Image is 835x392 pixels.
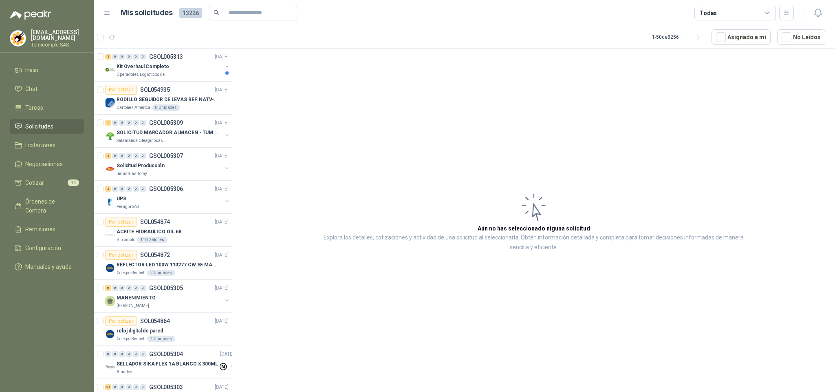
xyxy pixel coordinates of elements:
div: 0 [126,153,132,159]
div: 0 [126,285,132,291]
p: GSOL005307 [149,153,183,159]
div: Todas [700,9,717,18]
p: GSOL005304 [149,351,183,357]
h3: Aún no has seleccionado niguna solicitud [478,224,590,233]
span: Remisiones [25,225,55,234]
span: Inicio [25,66,38,75]
div: 0 [140,384,146,390]
div: 0 [119,120,125,126]
p: UPS [117,195,126,203]
img: Company Logo [105,263,115,273]
div: 0 [126,384,132,390]
span: Manuales y ayuda [25,262,72,271]
div: 0 [126,54,132,60]
a: Inicio [10,62,84,78]
p: GSOL005313 [149,54,183,60]
div: 0 [133,186,139,192]
img: Company Logo [105,131,115,141]
p: SOL054874 [140,219,170,225]
p: Perugia SAS [117,204,139,210]
button: Asignado a mi [712,29,771,45]
p: [DATE] [215,53,229,61]
button: No Leídos [777,29,825,45]
a: Órdenes de Compra [10,194,84,218]
p: Cartones America [117,104,150,111]
p: [DATE] [215,383,229,391]
a: 2 0 0 0 0 0 GSOL005306[DATE] Company LogoUPSPerugia SAS [105,184,230,210]
a: 1 0 0 0 0 0 GSOL005309[DATE] Company LogoSOLICITUD MARCADOR ALMACEN - TUMACOSalamanca Oleaginosas... [105,118,230,144]
p: GSOL005309 [149,120,183,126]
div: 0 [119,54,125,60]
img: Company Logo [105,197,115,207]
a: Tareas [10,100,84,115]
p: GSOL005305 [149,285,183,291]
div: 2 [105,186,111,192]
p: [DATE] [215,119,229,127]
div: 0 [105,351,111,357]
div: 0 [119,186,125,192]
div: 0 [133,54,139,60]
span: Chat [25,84,37,93]
p: [DATE] [215,251,229,259]
p: [DATE] [215,218,229,226]
p: [DATE] [220,350,234,358]
p: Salamanca Oleaginosas SAS [117,137,168,144]
img: Company Logo [105,329,115,339]
p: SOL054864 [140,318,170,324]
p: [DATE] [215,185,229,193]
div: Por cotizar [105,250,137,260]
span: Cotizar [25,178,44,187]
img: Company Logo [105,230,115,240]
div: 1 - 50 de 8256 [652,31,705,44]
div: 0 [133,285,139,291]
a: Por cotizarSOL054864[DATE] Company Logoreloj digital de paredColegio Bennett1 Unidades [94,313,232,346]
span: 14 [68,179,79,186]
p: REFLECTOR LED 100W 110277 CW SE MARCA: PILA BY PHILIPS [117,261,218,269]
p: [EMAIL_ADDRESS][DOMAIN_NAME] [31,29,84,41]
p: Industrias Tomy [117,171,147,177]
p: SOLICITUD MARCADOR ALMACEN - TUMACO [117,129,218,137]
p: Solicitud Producción [117,162,165,170]
p: Kit Overhaul Completo [117,63,169,71]
div: 0 [119,153,125,159]
div: 34 [105,384,111,390]
div: 0 [126,351,132,357]
span: Negociaciones [25,159,63,168]
div: 0 [140,351,146,357]
p: MANENIMIENTO [117,294,156,302]
a: Configuración [10,240,84,256]
div: 0 [112,351,118,357]
span: Solicitudes [25,122,53,131]
div: 0 [140,54,146,60]
p: [DATE] [215,152,229,160]
p: Operadores Logísticos del Caribe [117,71,168,78]
span: Licitaciones [25,141,55,150]
p: SOL054935 [140,87,170,93]
p: Biocirculo [117,237,135,243]
a: Por cotizarSOL054935[DATE] Company LogoRODILLO SEGUIDOR DE LEVAS REF. NATV-17-PPA [PERSON_NAME]Ca... [94,82,232,115]
p: GSOL005306 [149,186,183,192]
div: 0 [133,384,139,390]
a: Por cotizarSOL054874[DATE] Company LogoACEITE HIDRAULICO OIL 68Biocirculo110 Galones [94,214,232,247]
div: 0 [112,186,118,192]
div: 0 [140,153,146,159]
div: 0 [112,153,118,159]
div: 2 [105,153,111,159]
div: 2 Unidades [147,270,175,276]
div: 8 Unidades [152,104,180,111]
div: 0 [140,285,146,291]
span: Configuración [25,244,61,252]
div: 1 Unidades [147,336,175,342]
p: ACEITE HIDRAULICO OIL 68 [117,228,181,236]
a: Por cotizarSOL054872[DATE] Company LogoREFLECTOR LED 100W 110277 CW SE MARCA: PILA BY PHILIPSCole... [94,247,232,280]
div: Por cotizar [105,316,137,326]
div: 0 [119,351,125,357]
a: Licitaciones [10,137,84,153]
a: 6 0 0 0 0 0 GSOL005305[DATE] MANENIMIENTO[PERSON_NAME] [105,283,230,309]
div: 0 [119,285,125,291]
a: Chat [10,81,84,97]
p: SOL054872 [140,252,170,258]
div: 1 [105,120,111,126]
div: 0 [112,384,118,390]
p: Colegio Bennett [117,270,145,276]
